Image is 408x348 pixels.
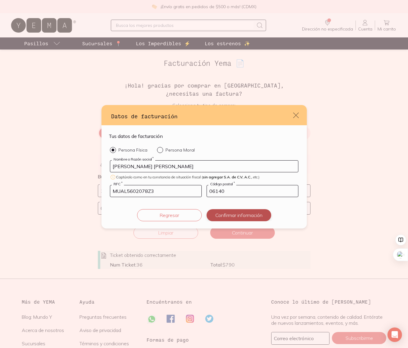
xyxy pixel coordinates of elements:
label: Nombre o Razón social [112,157,155,161]
h3: Datos de facturación [111,112,292,120]
p: Persona Moral [165,147,195,153]
h4: Tus datos de facturación [109,132,163,140]
label: Código postal [208,181,236,186]
button: Confirmar información [207,209,271,221]
span: sin agregar S.A. de C.V, A.C., [203,175,252,179]
div: default [101,105,307,228]
span: Captúralo como en tu constancia de situación fiscal ( etc.) [116,175,259,179]
div: Open Intercom Messenger [387,327,402,342]
label: RFC [112,181,124,186]
p: Persona Física [118,147,147,153]
button: Regresar [137,209,202,221]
